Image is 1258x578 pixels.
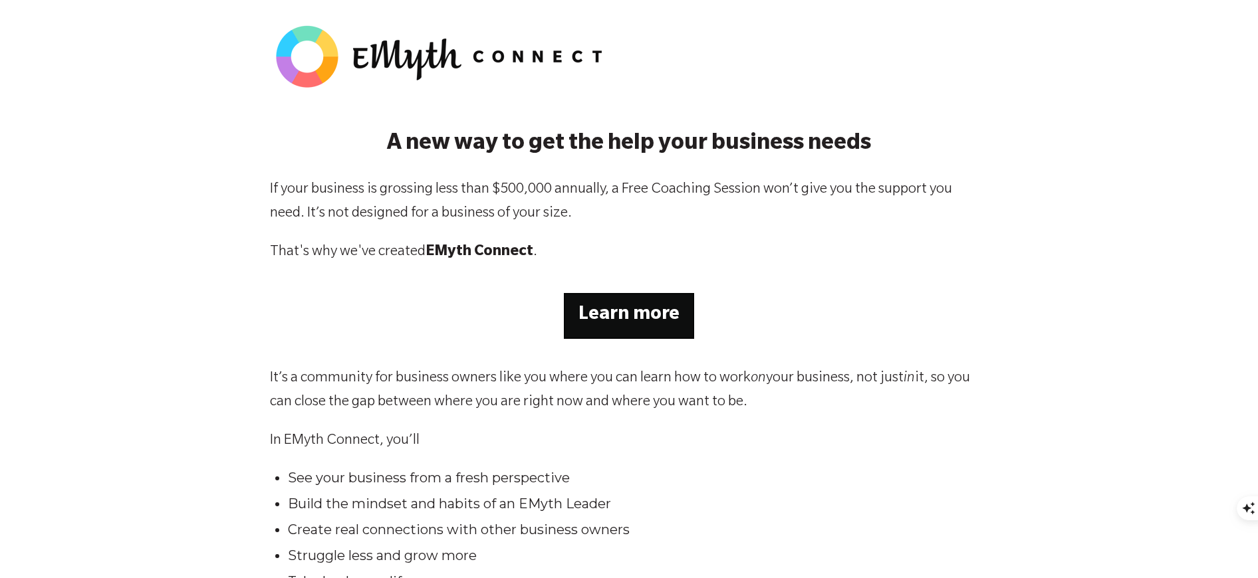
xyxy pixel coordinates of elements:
[564,293,694,339] a: Learn more
[426,244,533,260] strong: EMyth Connect
[751,371,766,387] em: on
[270,367,988,415] p: It’s a community for business owners like you where you can learn how to work your business, not ...
[288,546,981,565] li: Struggle less and grow more
[288,468,981,487] li: See your business from a fresh perspective
[578,306,680,326] strong: Learn more
[387,133,871,157] strong: A new way to get the help your business needs
[288,520,981,539] li: Create real connections with other business owners
[270,178,988,226] p: If your business is grossing less than $500,000 annually, a Free Coaching Session won’t give you ...
[270,20,616,93] img: EMyth Connect
[270,429,988,453] p: In EMyth Connect, you’ll
[270,241,988,264] p: That's why we've created .
[288,494,981,513] li: Build the mindset and habits of an EMyth Leader
[904,371,915,387] em: in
